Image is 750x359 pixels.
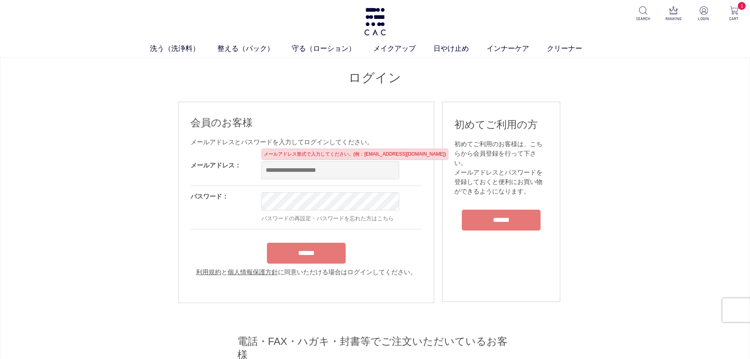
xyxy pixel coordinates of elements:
[196,269,221,275] a: 利用規約
[454,119,538,130] span: 初めてご利用の方
[633,16,653,22] p: SEARCH
[261,215,394,221] a: パスワードの再設定・パスワードを忘れた方はこちら
[191,138,422,147] div: メールアドレスとパスワードを入力してログインしてください。
[191,162,241,169] label: メールアドレス：
[363,8,387,35] img: logo
[694,6,713,22] a: LOGIN
[664,6,683,22] a: RANKING
[633,6,653,22] a: SEARCH
[261,149,448,160] div: メールアドレス形式で入力してください。(例：[EMAIL_ADDRESS][DOMAIN_NAME])
[487,43,547,54] a: インナーケア
[150,43,217,54] a: 洗う（洗浄料）
[191,117,253,128] span: 会員のお客様
[228,269,278,275] a: 個人情報保護方針
[724,16,744,22] p: CART
[738,2,746,10] span: 1
[217,43,292,54] a: 整える（パック）
[694,16,713,22] p: LOGIN
[454,140,548,196] div: 初めてご利用のお客様は、こちらから会員登録を行って下さい。 メールアドレスとパスワードを登録しておくと便利にお買い物ができるようになります。
[178,69,572,86] h1: ログイン
[292,43,373,54] a: 守る（ローション）
[724,6,744,22] a: 1 CART
[547,43,600,54] a: クリーナー
[191,193,228,200] label: パスワード：
[433,43,487,54] a: 日やけ止め
[664,16,683,22] p: RANKING
[373,43,433,54] a: メイクアップ
[191,268,422,277] div: と に同意いただける場合はログインしてください。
